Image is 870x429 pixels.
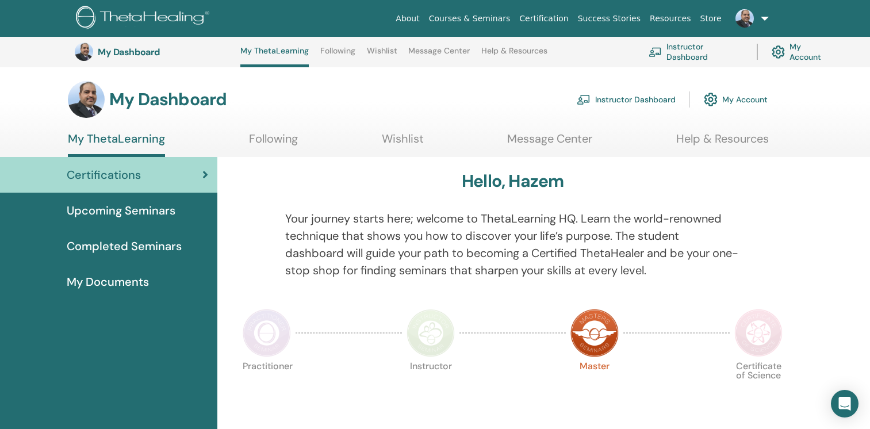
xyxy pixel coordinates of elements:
span: Upcoming Seminars [67,202,175,219]
a: Courses & Seminars [424,8,515,29]
a: My Account [772,39,833,64]
p: Practitioner [243,362,291,410]
img: cog.svg [772,43,785,62]
span: My Documents [67,273,149,290]
img: logo.png [76,6,213,32]
a: Store [696,8,726,29]
p: Your journey starts here; welcome to ThetaLearning HQ. Learn the world-renowned technique that sh... [285,210,740,279]
a: My Account [704,87,768,112]
a: Message Center [408,46,470,64]
h3: My Dashboard [109,89,227,110]
a: Resources [645,8,696,29]
a: Help & Resources [676,132,769,154]
img: chalkboard-teacher.svg [649,47,662,57]
img: chalkboard-teacher.svg [577,94,591,105]
img: default.jpg [735,9,754,28]
div: Open Intercom Messenger [831,390,858,417]
h3: Hello, Hazem [462,171,564,191]
p: Master [570,362,619,410]
a: Instructor Dashboard [577,87,676,112]
img: default.jpg [68,81,105,118]
a: Instructor Dashboard [649,39,743,64]
a: Following [320,46,355,64]
a: My ThetaLearning [240,46,309,67]
img: Master [570,309,619,357]
p: Certificate of Science [734,362,783,410]
span: Certifications [67,166,141,183]
a: Certification [515,8,573,29]
a: About [391,8,424,29]
img: Practitioner [243,309,291,357]
img: cog.svg [704,90,718,109]
a: My ThetaLearning [68,132,165,157]
a: Following [249,132,298,154]
a: Message Center [507,132,592,154]
img: Instructor [407,309,455,357]
a: Help & Resources [481,46,547,64]
a: Wishlist [382,132,424,154]
h3: My Dashboard [98,47,213,58]
img: default.jpg [75,43,93,61]
a: Success Stories [573,8,645,29]
span: Completed Seminars [67,238,182,255]
img: Certificate of Science [734,309,783,357]
a: Wishlist [367,46,397,64]
p: Instructor [407,362,455,410]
